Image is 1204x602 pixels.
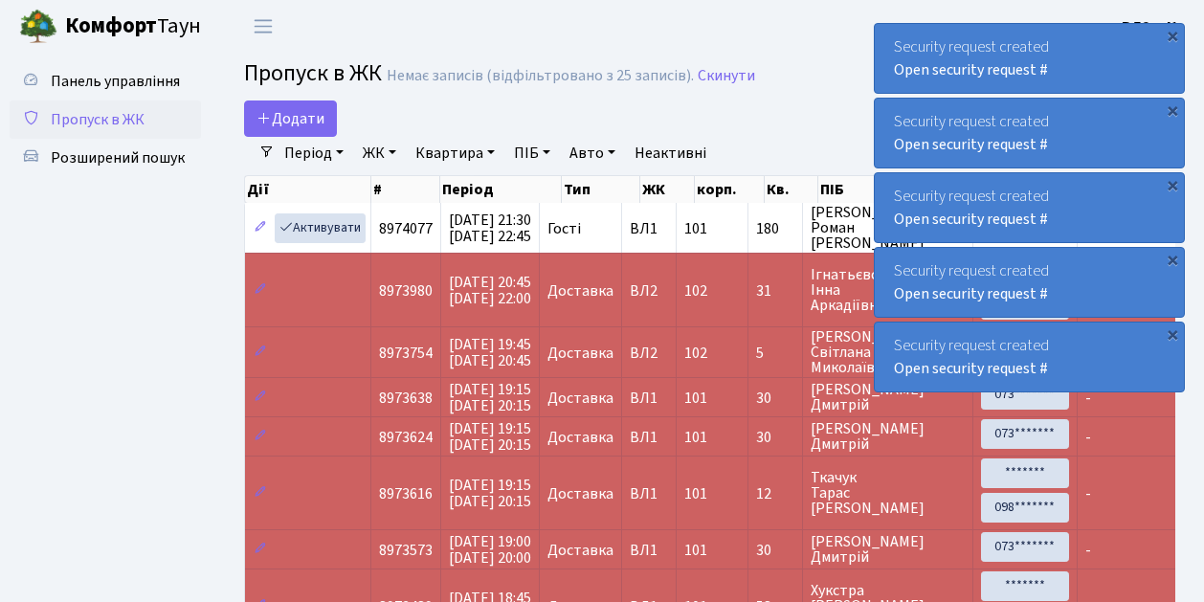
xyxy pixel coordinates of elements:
span: 5 [756,346,794,361]
span: Доставка [547,346,613,361]
span: Доставка [547,283,613,299]
span: 102 [684,343,707,364]
a: Авто [562,137,623,169]
span: Додати [256,108,324,129]
span: [DATE] 19:15 [DATE] 20:15 [449,379,531,416]
a: Open security request # [894,134,1048,155]
span: ВЛ2 [630,346,668,361]
a: Open security request # [894,209,1048,230]
span: [PERSON_NAME] Дмитрій [811,534,965,565]
span: 101 [684,388,707,409]
div: × [1163,26,1182,45]
span: - [1085,427,1091,448]
span: 8973616 [379,483,433,504]
a: Open security request # [894,283,1048,304]
span: ВЛ1 [630,486,668,502]
a: Open security request # [894,59,1048,80]
img: logo.png [19,8,57,46]
span: 31 [756,283,794,299]
a: Скинути [698,67,755,85]
a: ЖК [355,137,404,169]
span: 8974077 [379,218,433,239]
span: 8973624 [379,427,433,448]
a: Пропуск в ЖК [10,100,201,139]
span: 101 [684,427,707,448]
span: [DATE] 19:15 [DATE] 20:15 [449,475,531,512]
a: Open security request # [894,358,1048,379]
b: Комфорт [65,11,157,41]
span: [PERSON_NAME] Дмитрій [811,421,965,452]
span: ВЛ1 [630,390,668,406]
span: [PERSON_NAME] Дмитрій [811,382,965,412]
span: 180 [756,221,794,236]
div: × [1163,100,1182,120]
div: Security request created [875,24,1184,93]
span: Ігнатьєвська Інна Аркадіївна [811,267,965,313]
span: [PERSON_NAME] Світлана Миколаївна [811,329,965,375]
span: 12 [756,486,794,502]
div: × [1163,324,1182,344]
span: 101 [684,218,707,239]
span: Розширений пошук [51,147,185,168]
span: Таун [65,11,201,43]
th: Тип [562,176,640,203]
a: Розширений пошук [10,139,201,177]
span: [DATE] 19:45 [DATE] 20:45 [449,334,531,371]
a: Квартира [408,137,502,169]
span: Доставка [547,543,613,558]
span: Пропуск в ЖК [244,56,382,90]
a: Панель управління [10,62,201,100]
span: Ткачук Тарас [PERSON_NAME] [811,470,965,516]
th: Дії [245,176,371,203]
span: ВЛ2 [630,283,668,299]
span: Доставка [547,390,613,406]
a: Період [277,137,351,169]
span: 8973638 [379,388,433,409]
span: 101 [684,540,707,561]
span: - [1085,388,1091,409]
th: ЖК [640,176,695,203]
div: × [1163,175,1182,194]
div: Security request created [875,323,1184,391]
button: Переключити навігацію [239,11,287,42]
span: [DATE] 19:15 [DATE] 20:15 [449,418,531,456]
span: 101 [684,483,707,504]
span: [DATE] 21:30 [DATE] 22:45 [449,210,531,247]
th: ПІБ [818,176,949,203]
span: 30 [756,543,794,558]
span: 8973573 [379,540,433,561]
div: Security request created [875,99,1184,167]
span: Гості [547,221,581,236]
span: ВЛ1 [630,430,668,445]
span: - [1085,483,1091,504]
a: ПІБ [506,137,558,169]
span: [DATE] 19:00 [DATE] 20:00 [449,531,531,569]
th: Період [440,176,562,203]
span: - [1085,540,1091,561]
span: 30 [756,430,794,445]
a: Активувати [275,213,366,243]
th: Кв. [765,176,818,203]
span: 30 [756,390,794,406]
a: Додати [244,100,337,137]
div: Немає записів (відфільтровано з 25 записів). [387,67,694,85]
a: ВЛ2 -. К. [1122,15,1181,38]
span: Доставка [547,430,613,445]
b: ВЛ2 -. К. [1122,16,1181,37]
span: Доставка [547,486,613,502]
span: ВЛ1 [630,543,668,558]
span: 102 [684,280,707,301]
div: Security request created [875,173,1184,242]
span: [DATE] 20:45 [DATE] 22:00 [449,272,531,309]
div: × [1163,250,1182,269]
span: [PERSON_NAME] Роман [PERSON_NAME] [811,205,965,251]
span: 8973980 [379,280,433,301]
span: Панель управління [51,71,180,92]
th: # [371,176,440,203]
a: Неактивні [627,137,714,169]
span: Пропуск в ЖК [51,109,145,130]
div: Security request created [875,248,1184,317]
span: ВЛ1 [630,221,668,236]
span: 8973754 [379,343,433,364]
th: корп. [695,176,765,203]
